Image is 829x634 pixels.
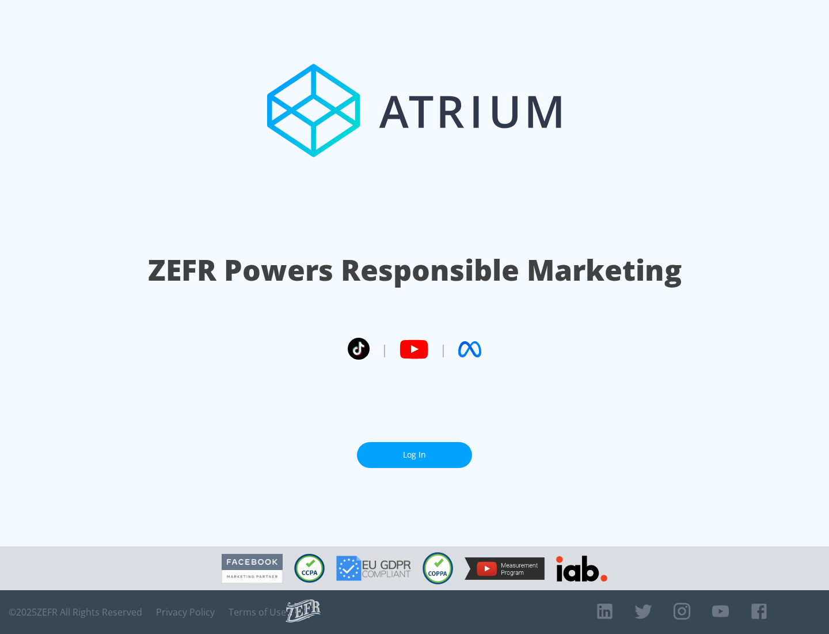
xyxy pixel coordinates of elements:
span: | [381,341,388,358]
img: CCPA Compliant [294,554,325,583]
a: Terms of Use [229,606,286,618]
h1: ZEFR Powers Responsible Marketing [148,250,682,290]
img: IAB [556,556,607,582]
span: © 2025 ZEFR All Rights Reserved [9,606,142,618]
a: Log In [357,442,472,468]
a: Privacy Policy [156,606,215,618]
img: Facebook Marketing Partner [222,554,283,583]
img: YouTube Measurement Program [465,557,545,580]
img: GDPR Compliant [336,556,411,581]
span: | [440,341,447,358]
img: COPPA Compliant [423,552,453,584]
